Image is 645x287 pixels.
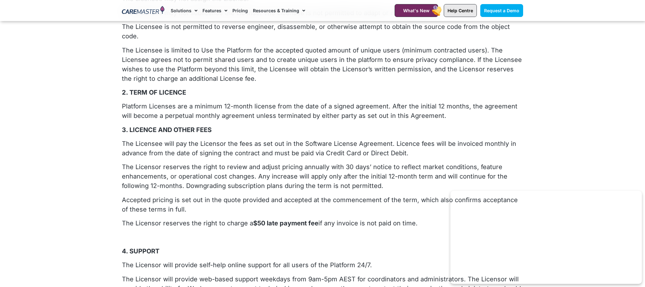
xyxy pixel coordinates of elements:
[122,102,523,120] p: Platform Licenses are a minimum 12-month license from the date of a signed agreement. After the i...
[253,219,318,227] b: $50 late payment fee
[448,8,473,13] span: Help Centre
[395,4,438,17] a: What's New
[122,247,159,255] b: 4. SUPPORT
[480,4,523,17] a: Request a Demo
[444,4,477,17] a: Help Centre
[484,8,519,13] span: Request a Demo
[122,89,186,96] b: 2. TERM OF LICENCE
[122,139,523,158] p: The Licensee will pay the Licensor the fees as set out in the Software License Agreement. Licence...
[450,191,642,284] iframe: Popup CTA
[122,22,523,41] p: The Licensee is not permitted to reverse engineer, disassemble, or otherwise attempt to obtain th...
[122,126,212,134] b: 3. LICENCE AND OTHER FEES
[122,195,523,214] p: Accepted pricing is set out in the quote provided and accepted at the commencement of the term, w...
[122,218,523,228] p: The Licensor reserves the right to charge a if any invoice is not paid on time.
[122,46,523,83] p: The Licensee is limited to Use the Platform for the accepted quoted amount of unique users (minim...
[122,260,523,270] p: The Licensor will provide self-help online support for all users of the Platform 24/7.
[403,8,430,13] span: What's New
[122,162,523,190] p: The Licensor reserves the right to review and adjust pricing annually with 30 days’ notice to ref...
[122,6,164,15] img: CareMaster Logo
